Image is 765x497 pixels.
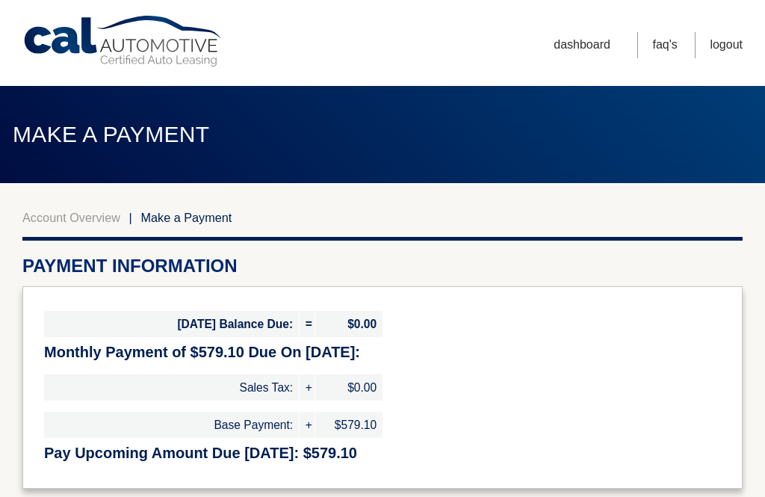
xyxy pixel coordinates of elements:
a: Account Overview [22,210,134,225]
span: | [143,210,146,225]
span: $0.00 [315,374,382,401]
span: Base Payment: [44,412,299,438]
h2: Payment Information [22,255,743,277]
a: Dashboard [538,32,602,58]
span: Make a Payment [13,120,227,148]
span: + [300,374,315,401]
span: [DATE] Balance Due: [44,311,299,337]
a: FAQ's [644,32,671,58]
a: Logout [703,32,743,58]
span: Sales Tax: [44,374,299,401]
span: = [300,311,315,337]
span: $0.00 [315,311,382,337]
span: + [300,412,315,438]
a: Cal Automotive [22,15,224,68]
span: $579.10 [315,412,382,438]
h3: Monthly Payment of $579.10 Due On [DATE]: [44,343,721,362]
span: Make a Payment [155,210,259,225]
h3: Pay Upcoming Amount Due [DATE]: $579.10 [44,444,721,463]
